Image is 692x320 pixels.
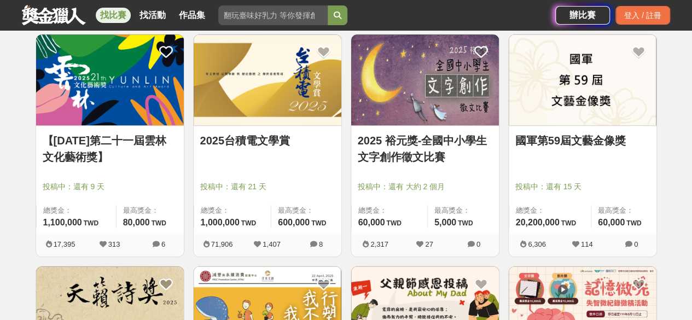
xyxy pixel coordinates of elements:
img: Cover Image [509,34,656,126]
span: 投稿中：還有 21 天 [200,181,335,193]
span: 71,906 [211,240,233,248]
span: 80,000 [123,218,150,227]
span: 最高獎金： [123,205,177,216]
span: TWD [241,219,256,227]
span: 投稿中：還有 大約 2 個月 [358,181,492,193]
span: 總獎金： [358,205,421,216]
span: 1,000,000 [201,218,240,227]
span: 2,317 [370,240,388,248]
span: 最高獎金： [598,205,649,216]
span: 8 [319,240,323,248]
a: 找比賽 [96,8,131,23]
div: 登入 / 註冊 [615,6,670,25]
span: TWD [458,219,473,227]
span: 0 [634,240,638,248]
span: 600,000 [278,218,310,227]
a: 國軍第59屆文藝金像獎 [515,132,650,149]
span: TWD [386,219,401,227]
span: 6,306 [528,240,546,248]
span: 1,100,000 [43,218,82,227]
span: 114 [581,240,593,248]
span: 6 [161,240,165,248]
span: 總獎金： [201,205,265,216]
span: 總獎金： [43,205,109,216]
span: 投稿中：還有 9 天 [43,181,177,193]
a: 辦比賽 [555,6,610,25]
span: TWD [152,219,166,227]
span: 總獎金： [516,205,585,216]
span: 17,395 [54,240,75,248]
span: TWD [561,219,576,227]
span: 最高獎金： [278,205,334,216]
span: 最高獎金： [434,205,492,216]
span: TWD [311,219,326,227]
a: 2025 裕元獎-全國中小學生文字創作徵文比賽 [358,132,492,165]
span: 27 [425,240,433,248]
span: 60,000 [358,218,385,227]
img: Cover Image [36,34,184,126]
span: 5,000 [434,218,456,227]
span: 投稿中：還有 15 天 [515,181,650,193]
span: 20,200,000 [516,218,560,227]
a: 找活動 [135,8,170,23]
a: 【[DATE]第二十一屆雲林文化藝術獎】 [43,132,177,165]
span: 0 [476,240,480,248]
a: 作品集 [175,8,210,23]
img: Cover Image [351,34,499,126]
a: 2025台積電文學賞 [200,132,335,149]
span: TWD [626,219,641,227]
input: 翻玩臺味好乳力 等你發揮創意！ [218,5,328,25]
span: 313 [108,240,120,248]
img: Cover Image [194,34,341,126]
span: TWD [84,219,98,227]
span: 60,000 [598,218,625,227]
span: 1,407 [263,240,281,248]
